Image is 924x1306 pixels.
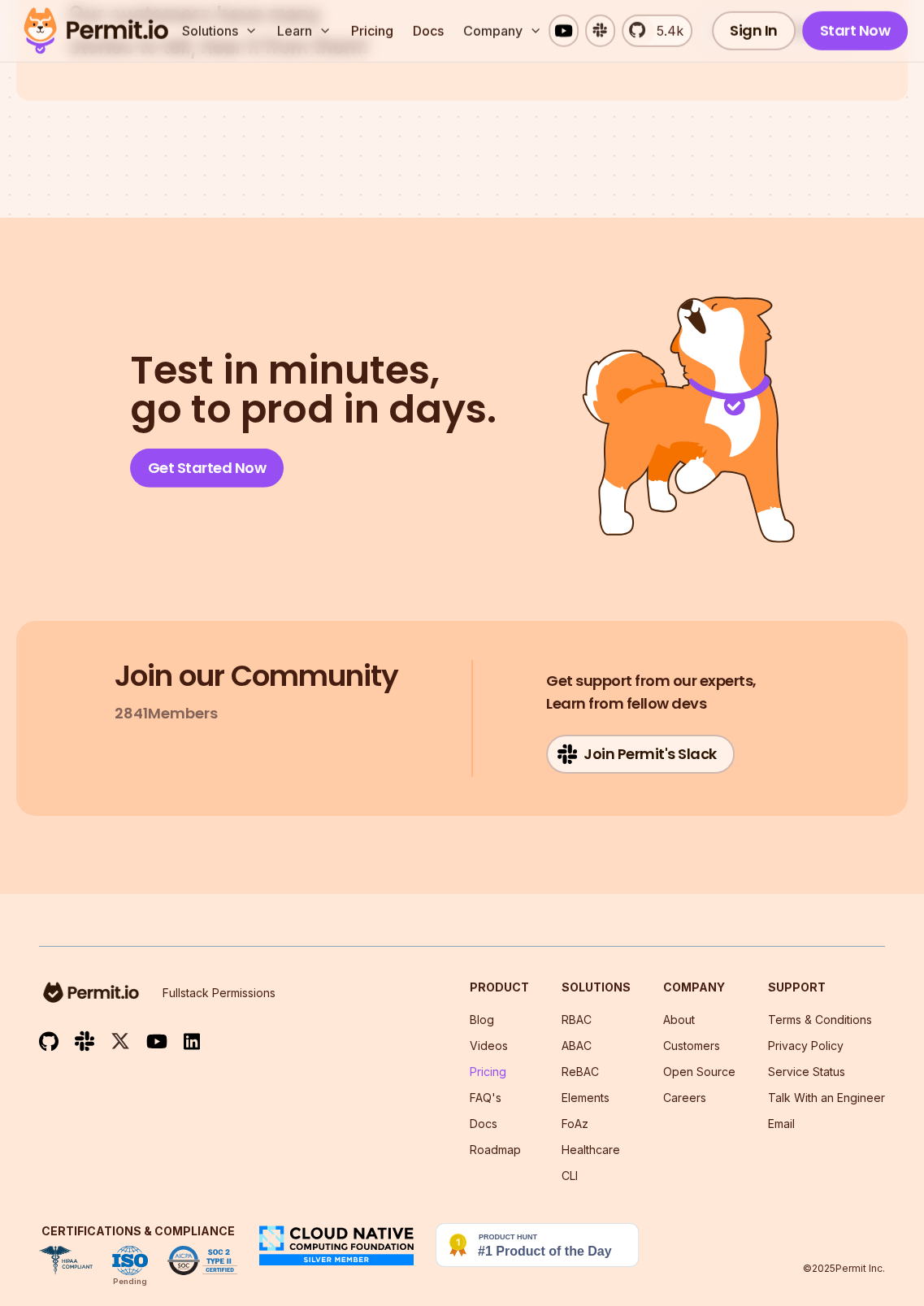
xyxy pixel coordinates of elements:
img: twitter [111,1031,130,1052]
a: Talk With an Engineer [768,1091,885,1104]
a: CLI [562,1169,578,1182]
a: ReBAC [562,1065,599,1078]
a: Blog [470,1013,494,1026]
h3: Support [768,979,885,996]
p: 2841 Members [115,702,218,725]
h2: go to prod in days. [130,351,497,429]
button: Learn [271,15,338,47]
img: youtube [146,1032,167,1051]
a: Service Status [768,1065,845,1078]
h4: Learn from fellow devs [546,670,757,715]
a: Start Now [802,11,909,50]
a: Email [768,1117,795,1130]
a: Pricing [470,1065,506,1078]
a: Docs [406,15,450,47]
img: logo [39,979,143,1005]
a: RBAC [562,1013,592,1026]
a: Docs [470,1117,497,1130]
a: About [663,1013,695,1026]
a: ABAC [562,1039,592,1052]
span: Test in minutes, [130,351,497,390]
div: Pending [113,1275,147,1288]
a: Get Started Now [130,449,284,488]
a: Healthcare [562,1143,620,1156]
img: Permit logo [16,3,176,59]
a: FoAz [562,1117,588,1130]
a: Videos [470,1039,508,1052]
a: Open Source [663,1065,735,1078]
a: FAQ's [470,1091,501,1104]
p: Fullstack Permissions [163,985,275,1001]
img: slack [75,1030,94,1052]
a: Pricing [345,15,400,47]
img: SOC [167,1246,237,1275]
img: github [39,1031,59,1052]
a: Customers [663,1039,720,1052]
span: Get support from our experts, [546,670,757,692]
button: Company [457,15,549,47]
a: Sign In [712,11,796,50]
img: linkedin [184,1032,200,1051]
p: © 2025 Permit Inc. [803,1262,885,1275]
span: 5.4k [647,21,683,41]
h3: Certifications & Compliance [39,1223,237,1239]
a: 5.4k [622,15,692,47]
a: Terms & Conditions [768,1013,872,1026]
h3: Solutions [562,979,631,996]
a: Join Permit's Slack [546,735,735,774]
a: Careers [663,1091,706,1104]
button: Solutions [176,15,264,47]
img: Permit.io - Never build permissions again | Product Hunt [436,1223,639,1267]
img: HIPAA [39,1246,93,1275]
img: ISO [112,1246,148,1275]
h3: Product [470,979,529,996]
a: Privacy Policy [768,1039,844,1052]
h3: Join our Community [115,660,398,692]
a: Elements [562,1091,609,1104]
a: Roadmap [470,1143,521,1156]
h3: Company [663,979,735,996]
